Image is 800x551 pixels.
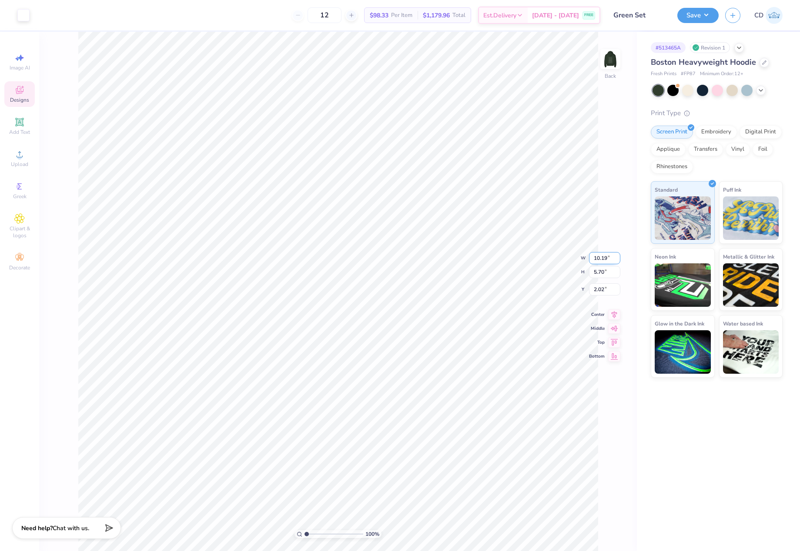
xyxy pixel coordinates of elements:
div: Rhinestones [651,160,693,173]
span: Metallic & Glitter Ink [723,252,774,261]
span: Chat with us. [53,524,89,532]
span: Per Item [391,11,412,20]
div: Transfers [688,143,723,156]
span: CD [754,10,763,20]
span: Middle [589,325,605,332]
div: Vinyl [726,143,750,156]
div: Embroidery [696,126,737,139]
div: # 513465A [651,42,686,53]
div: Back [605,72,616,80]
input: – – [308,7,341,23]
span: Water based Ink [723,319,763,328]
input: Untitled Design [607,7,671,24]
span: FREE [584,12,593,18]
img: Glow in the Dark Ink [655,330,711,374]
span: Est. Delivery [483,11,516,20]
img: Cedric Diasanta [766,7,783,24]
span: Center [589,312,605,318]
div: Foil [753,143,773,156]
span: Total [452,11,465,20]
span: 100 % [365,530,379,538]
span: Image AI [10,64,30,71]
div: Print Type [651,108,783,118]
img: Water based Ink [723,330,779,374]
span: Standard [655,185,678,194]
strong: Need help? [21,524,53,532]
span: $1,179.96 [423,11,450,20]
span: # FP87 [681,70,696,78]
img: Neon Ink [655,263,711,307]
span: Decorate [9,264,30,271]
span: Puff Ink [723,185,741,194]
span: Neon Ink [655,252,676,261]
span: Add Text [9,129,30,136]
div: Applique [651,143,686,156]
img: Standard [655,196,711,240]
button: Save [677,8,719,23]
span: Boston Heavyweight Hoodie [651,57,756,67]
span: Fresh Prints [651,70,676,78]
a: CD [754,7,783,24]
span: Designs [10,96,29,103]
span: Bottom [589,353,605,359]
span: Minimum Order: 12 + [700,70,743,78]
img: Metallic & Glitter Ink [723,263,779,307]
span: Clipart & logos [4,225,35,239]
span: Top [589,339,605,345]
div: Revision 1 [690,42,730,53]
img: Back [602,50,619,68]
div: Digital Print [740,126,782,139]
span: Greek [13,193,27,200]
img: Puff Ink [723,196,779,240]
span: Glow in the Dark Ink [655,319,704,328]
span: $98.33 [370,11,388,20]
span: [DATE] - [DATE] [532,11,579,20]
div: Screen Print [651,126,693,139]
span: Upload [11,161,28,168]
